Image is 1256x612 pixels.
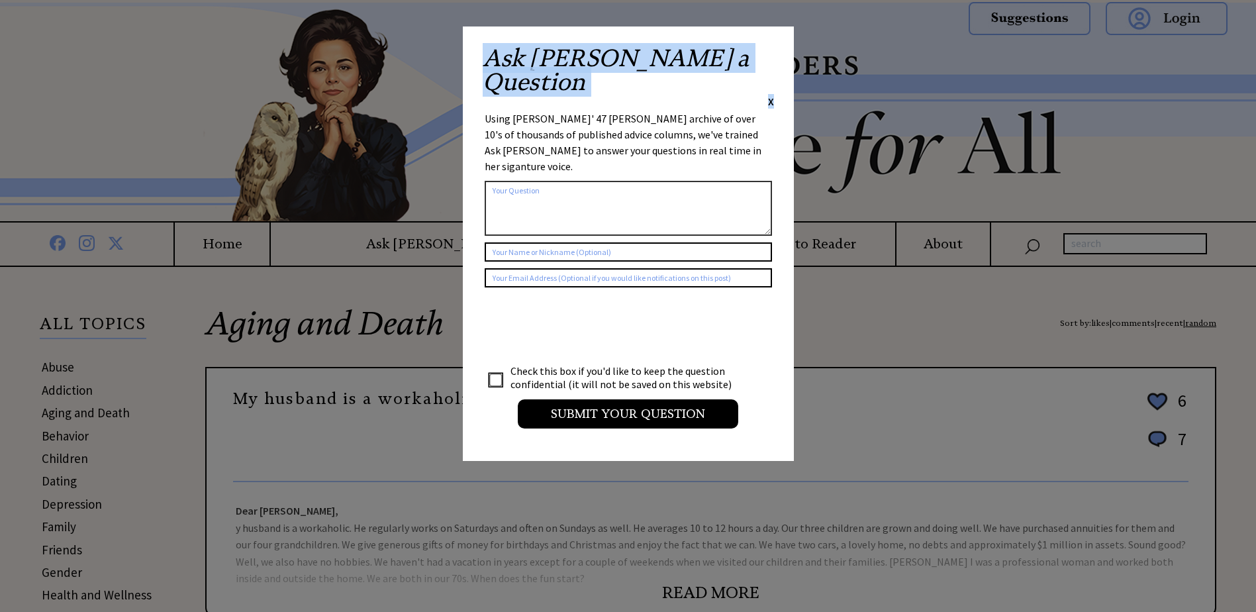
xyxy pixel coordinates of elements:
td: Check this box if you'd like to keep the question confidential (it will not be saved on this webs... [510,364,744,391]
input: Your Email Address (Optional if you would like notifications on this post) [485,268,772,287]
h2: Ask [PERSON_NAME] a Question [483,46,774,94]
input: Your Name or Nickname (Optional) [485,242,772,262]
iframe: reCAPTCHA [485,301,686,352]
span: X [768,95,774,108]
div: Using [PERSON_NAME]' 47 [PERSON_NAME] archive of over 10's of thousands of published advice colum... [485,111,772,174]
input: Submit your Question [518,399,738,429]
